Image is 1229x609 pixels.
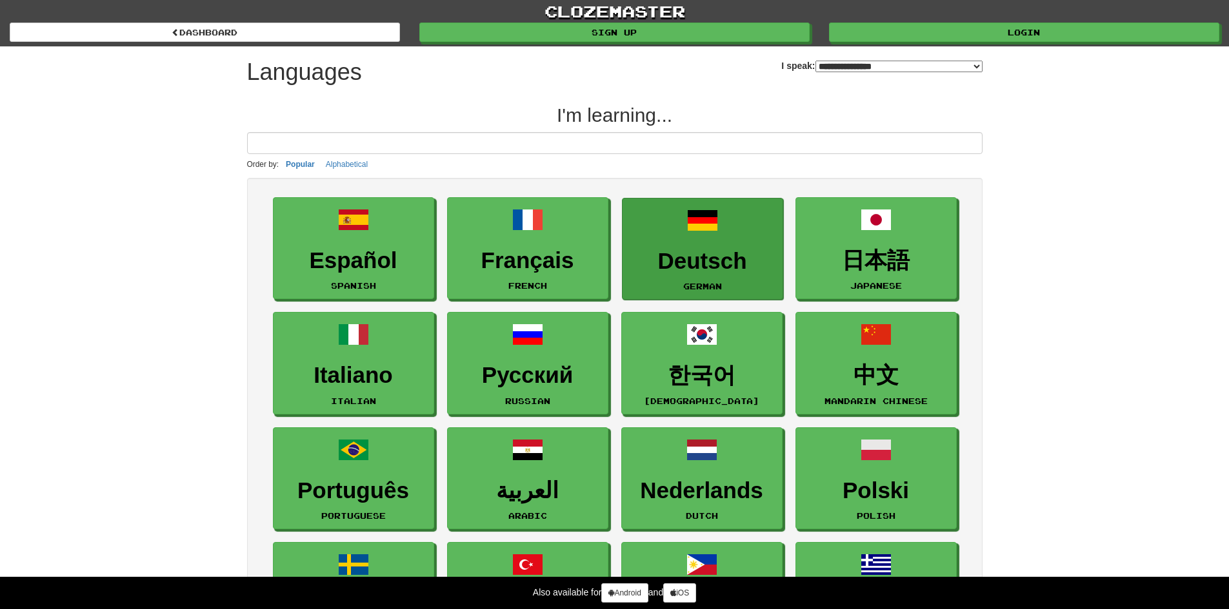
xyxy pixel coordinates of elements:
small: Arabic [508,511,547,520]
small: Mandarin Chinese [824,396,928,405]
small: Portuguese [321,511,386,520]
h3: Polski [803,478,950,503]
a: ItalianoItalian [273,312,434,414]
h3: 日本語 [803,248,950,273]
small: Spanish [331,281,376,290]
h3: Español [280,248,427,273]
h3: Nederlands [628,478,775,503]
h3: Русский [454,363,601,388]
button: Alphabetical [322,157,372,171]
a: 日本語Japanese [795,197,957,300]
a: EspañolSpanish [273,197,434,300]
a: iOS [663,583,696,603]
label: I speak: [781,59,982,72]
h3: Português [280,478,427,503]
select: I speak: [815,61,983,72]
h3: 中文 [803,363,950,388]
small: French [508,281,547,290]
a: PortuguêsPortuguese [273,427,434,530]
a: РусскийRussian [447,312,608,414]
h3: Français [454,248,601,273]
h3: Italiano [280,363,427,388]
small: Order by: [247,160,279,169]
button: Popular [282,157,319,171]
a: 中文Mandarin Chinese [795,312,957,414]
small: Japanese [850,281,902,290]
a: dashboard [10,23,400,42]
a: العربيةArabic [447,427,608,530]
small: [DEMOGRAPHIC_DATA] [644,396,759,405]
a: 한국어[DEMOGRAPHIC_DATA] [621,312,783,414]
small: German [683,282,722,291]
small: Italian [331,396,376,405]
h1: Languages [247,59,362,85]
a: NederlandsDutch [621,427,783,530]
a: PolskiPolish [795,427,957,530]
a: Android [601,583,648,603]
h3: العربية [454,478,601,503]
small: Dutch [686,511,718,520]
a: Sign up [419,23,810,42]
a: DeutschGerman [622,198,783,300]
a: Login [829,23,1219,42]
small: Polish [857,511,895,520]
h3: 한국어 [628,363,775,388]
h3: Deutsch [629,249,776,274]
a: FrançaisFrench [447,197,608,300]
small: Russian [505,396,550,405]
h2: I'm learning... [247,104,983,126]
